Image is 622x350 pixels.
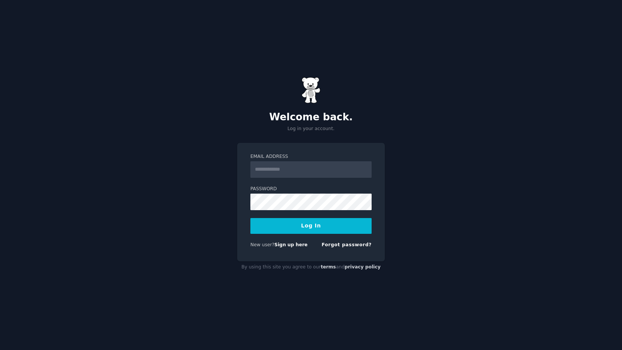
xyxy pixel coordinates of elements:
span: New user? [250,242,274,247]
label: Email Address [250,153,372,160]
a: terms [321,264,336,270]
a: privacy policy [345,264,381,270]
img: Gummy Bear [302,77,320,103]
h2: Welcome back. [237,111,385,123]
div: By using this site you agree to our and [237,261,385,273]
a: Forgot password? [322,242,372,247]
label: Password [250,186,372,192]
button: Log In [250,218,372,234]
p: Log in your account. [237,126,385,132]
a: Sign up here [274,242,308,247]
